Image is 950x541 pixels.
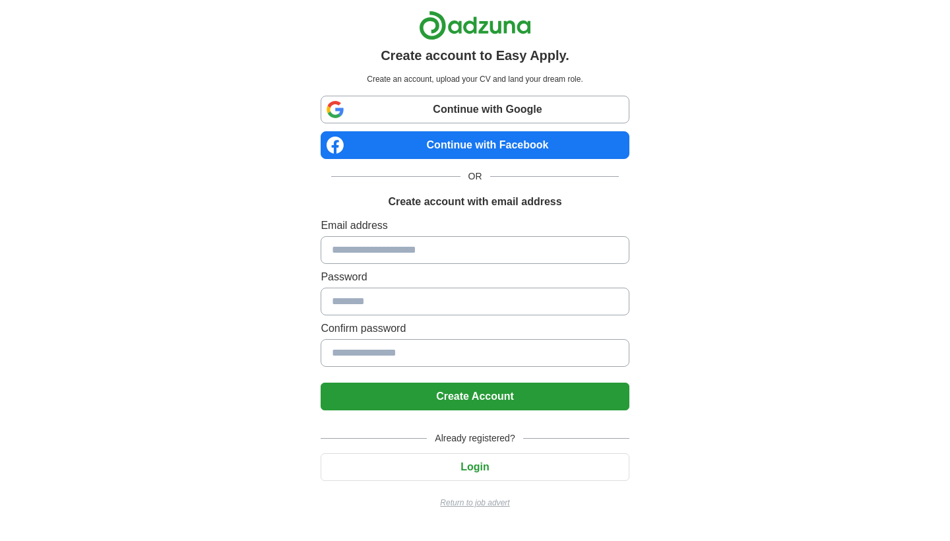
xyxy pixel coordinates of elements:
a: Login [321,461,629,472]
h1: Create account to Easy Apply. [381,46,569,65]
a: Continue with Facebook [321,131,629,159]
label: Confirm password [321,321,629,336]
img: Adzuna logo [419,11,531,40]
span: OR [460,170,490,183]
p: Create an account, upload your CV and land your dream role. [323,73,626,85]
h1: Create account with email address [388,194,561,210]
label: Email address [321,218,629,234]
button: Create Account [321,383,629,410]
span: Already registered? [427,431,522,445]
label: Password [321,269,629,285]
button: Login [321,453,629,481]
a: Return to job advert [321,497,629,509]
a: Continue with Google [321,96,629,123]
